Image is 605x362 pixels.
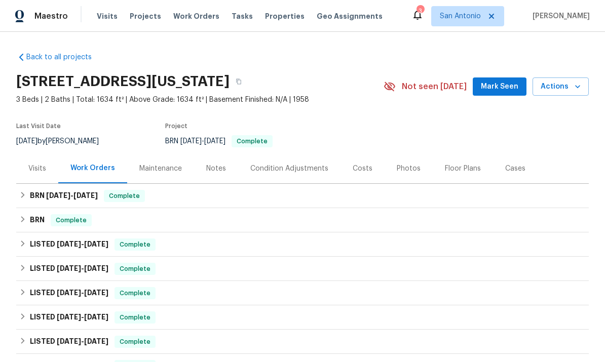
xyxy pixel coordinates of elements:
[16,52,114,62] a: Back to all projects
[533,77,589,96] button: Actions
[30,190,98,202] h6: BRN
[46,192,98,199] span: -
[57,240,81,248] span: [DATE]
[317,11,383,21] span: Geo Assignments
[116,264,155,274] span: Complete
[105,191,144,201] span: Complete
[481,81,518,93] span: Mark Seen
[30,214,45,226] h6: BRN
[84,338,108,345] span: [DATE]
[30,311,108,324] h6: LISTED
[84,240,108,248] span: [DATE]
[265,11,305,21] span: Properties
[16,257,589,281] div: LISTED [DATE]-[DATE]Complete
[204,138,225,145] span: [DATE]
[84,289,108,296] span: [DATE]
[70,163,115,173] div: Work Orders
[250,164,328,174] div: Condition Adjustments
[97,11,118,21] span: Visits
[180,138,202,145] span: [DATE]
[30,238,108,251] h6: LISTED
[402,82,467,92] span: Not seen [DATE]
[130,11,161,21] span: Projects
[57,289,108,296] span: -
[16,184,589,208] div: BRN [DATE]-[DATE]Complete
[16,305,589,330] div: LISTED [DATE]-[DATE]Complete
[16,281,589,305] div: LISTED [DATE]-[DATE]Complete
[30,263,108,275] h6: LISTED
[16,135,111,147] div: by [PERSON_NAME]
[473,77,526,96] button: Mark Seen
[57,240,108,248] span: -
[16,232,589,257] div: LISTED [DATE]-[DATE]Complete
[30,336,108,348] h6: LISTED
[57,313,81,320] span: [DATE]
[57,338,81,345] span: [DATE]
[16,208,589,232] div: BRN Complete
[57,265,81,272] span: [DATE]
[57,313,108,320] span: -
[165,123,187,129] span: Project
[528,11,590,21] span: [PERSON_NAME]
[417,6,424,16] div: 3
[233,138,272,144] span: Complete
[16,138,37,145] span: [DATE]
[57,338,108,345] span: -
[165,138,273,145] span: BRN
[84,265,108,272] span: [DATE]
[57,265,108,272] span: -
[84,313,108,320] span: [DATE]
[116,239,155,250] span: Complete
[30,287,108,299] h6: LISTED
[28,164,46,174] div: Visits
[139,164,182,174] div: Maintenance
[73,192,98,199] span: [DATE]
[353,164,372,174] div: Costs
[230,72,248,91] button: Copy Address
[173,11,219,21] span: Work Orders
[16,95,384,105] span: 3 Beds | 2 Baths | Total: 1634 ft² | Above Grade: 1634 ft² | Basement Finished: N/A | 1958
[116,288,155,298] span: Complete
[16,76,230,87] h2: [STREET_ADDRESS][US_STATE]
[16,123,61,129] span: Last Visit Date
[232,13,253,20] span: Tasks
[505,164,525,174] div: Cases
[116,312,155,323] span: Complete
[46,192,70,199] span: [DATE]
[397,164,421,174] div: Photos
[445,164,481,174] div: Floor Plans
[206,164,226,174] div: Notes
[52,215,91,225] span: Complete
[116,337,155,347] span: Complete
[34,11,68,21] span: Maestro
[16,330,589,354] div: LISTED [DATE]-[DATE]Complete
[180,138,225,145] span: -
[541,81,581,93] span: Actions
[57,289,81,296] span: [DATE]
[440,11,481,21] span: San Antonio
